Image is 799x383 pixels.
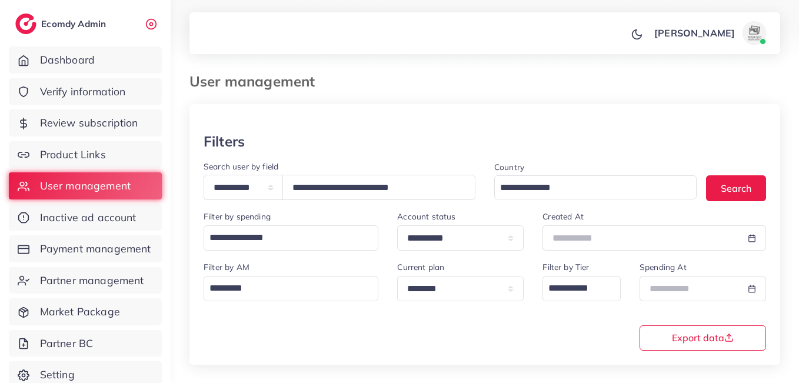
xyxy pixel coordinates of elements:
[9,298,162,325] a: Market Package
[9,235,162,262] a: Payment management
[40,367,75,382] span: Setting
[648,21,771,45] a: [PERSON_NAME]avatar
[9,267,162,294] a: Partner management
[40,273,144,288] span: Partner management
[40,241,151,257] span: Payment management
[40,210,137,225] span: Inactive ad account
[542,261,589,273] label: Filter by Tier
[15,14,36,34] img: logo
[9,46,162,74] a: Dashboard
[204,133,245,150] h3: Filters
[640,261,687,273] label: Spending At
[40,52,95,68] span: Dashboard
[189,73,324,90] h3: User management
[9,204,162,231] a: Inactive ad account
[40,147,106,162] span: Product Links
[496,179,681,197] input: Search for option
[494,161,524,173] label: Country
[204,225,378,251] div: Search for option
[204,276,378,301] div: Search for option
[542,211,584,222] label: Created At
[40,115,138,131] span: Review subscription
[15,14,109,34] a: logoEcomdy Admin
[542,276,621,301] div: Search for option
[40,84,126,99] span: Verify information
[672,333,734,342] span: Export data
[706,175,766,201] button: Search
[397,211,455,222] label: Account status
[41,18,109,29] h2: Ecomdy Admin
[40,304,120,319] span: Market Package
[743,21,766,45] img: avatar
[9,330,162,357] a: Partner BC
[654,26,735,40] p: [PERSON_NAME]
[205,278,363,298] input: Search for option
[204,261,249,273] label: Filter by AM
[544,278,605,298] input: Search for option
[9,78,162,105] a: Verify information
[9,109,162,136] a: Review subscription
[640,325,766,351] button: Export data
[9,141,162,168] a: Product Links
[204,211,271,222] label: Filter by spending
[40,178,131,194] span: User management
[205,228,363,248] input: Search for option
[494,175,697,199] div: Search for option
[9,172,162,199] a: User management
[40,336,94,351] span: Partner BC
[204,161,278,172] label: Search user by field
[397,261,444,273] label: Current plan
